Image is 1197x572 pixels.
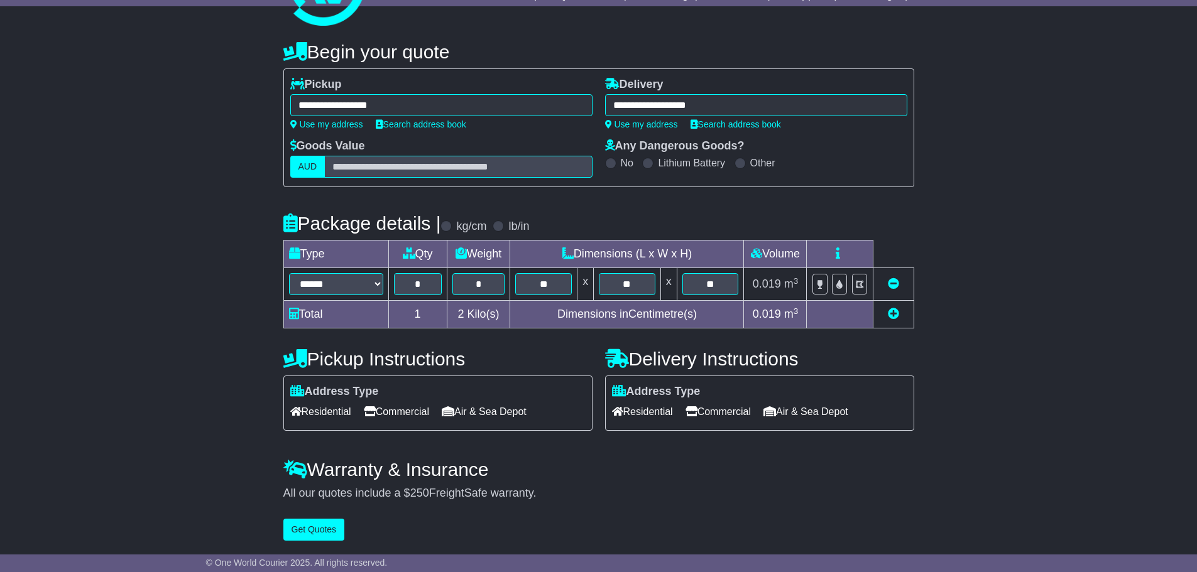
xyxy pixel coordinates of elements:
[283,41,914,62] h4: Begin your quote
[388,240,447,268] td: Qty
[784,308,799,320] span: m
[660,268,677,301] td: x
[388,301,447,328] td: 1
[456,220,486,234] label: kg/cm
[283,459,914,480] h4: Warranty & Insurance
[290,119,363,129] a: Use my address
[794,276,799,286] sup: 3
[410,487,429,499] span: 250
[510,240,744,268] td: Dimensions (L x W x H)
[605,119,678,129] a: Use my address
[577,268,594,301] td: x
[290,402,351,421] span: Residential
[364,402,429,421] span: Commercial
[612,402,673,421] span: Residential
[763,402,848,421] span: Air & Sea Depot
[283,213,441,234] h4: Package details |
[691,119,781,129] a: Search address book
[750,157,775,169] label: Other
[605,348,914,369] h4: Delivery Instructions
[290,385,379,399] label: Address Type
[206,558,388,568] span: © One World Courier 2025. All rights reserved.
[888,278,899,290] a: Remove this item
[888,308,899,320] a: Add new item
[283,348,593,369] h4: Pickup Instructions
[447,301,510,328] td: Kilo(s)
[794,306,799,316] sup: 3
[290,78,342,92] label: Pickup
[283,301,388,328] td: Total
[457,308,464,320] span: 2
[442,402,527,421] span: Air & Sea Depot
[283,487,914,500] div: All our quotes include a $ FreightSafe warranty.
[658,157,725,169] label: Lithium Battery
[612,385,701,399] label: Address Type
[621,157,633,169] label: No
[605,78,664,92] label: Delivery
[290,139,365,153] label: Goods Value
[784,278,799,290] span: m
[753,308,781,320] span: 0.019
[686,402,751,421] span: Commercial
[510,301,744,328] td: Dimensions in Centimetre(s)
[376,119,466,129] a: Search address book
[605,139,745,153] label: Any Dangerous Goods?
[447,240,510,268] td: Weight
[290,156,325,178] label: AUD
[283,519,345,541] button: Get Quotes
[283,240,388,268] td: Type
[744,240,807,268] td: Volume
[508,220,529,234] label: lb/in
[753,278,781,290] span: 0.019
